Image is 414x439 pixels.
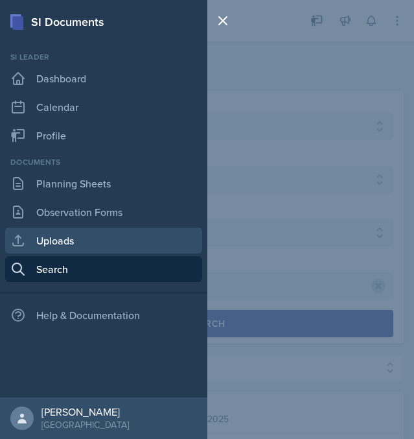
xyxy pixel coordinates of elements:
[5,51,202,63] div: Si leader
[5,156,202,168] div: Documents
[5,256,202,282] a: Search
[5,302,202,328] div: Help & Documentation
[5,228,202,254] a: Uploads
[41,405,129,418] div: [PERSON_NAME]
[5,123,202,148] a: Profile
[5,199,202,225] a: Observation Forms
[5,171,202,196] a: Planning Sheets
[5,94,202,120] a: Calendar
[41,418,129,431] div: [GEOGRAPHIC_DATA]
[5,65,202,91] a: Dashboard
